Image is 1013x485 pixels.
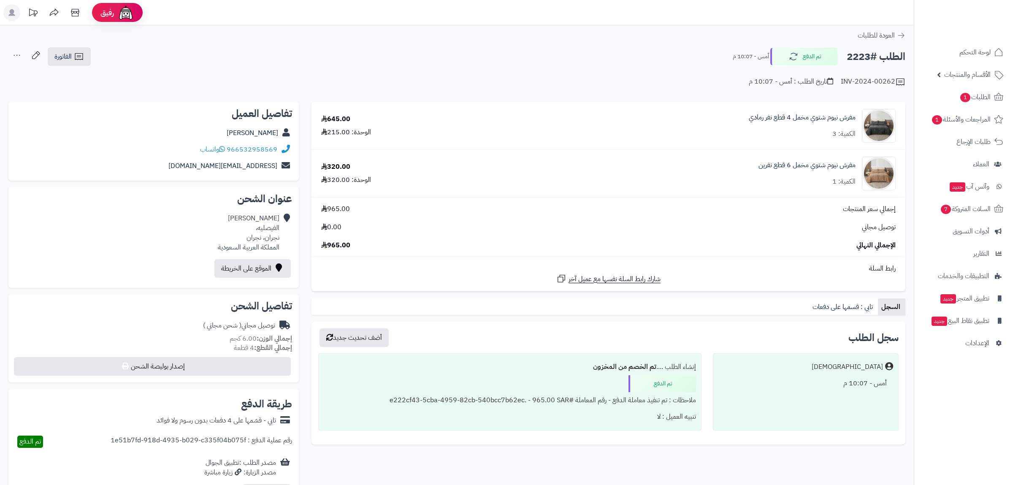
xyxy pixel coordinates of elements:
a: مفرش نيوم شتوي مخمل 6 قطع نفرين [758,160,856,170]
span: الإعدادات [965,337,989,349]
div: رقم عملية الدفع : 1e51b7fd-918d-4935-b029-c335f04b075f [111,436,292,448]
strong: إجمالي الوزن: [257,333,292,344]
a: المراجعات والأسئلة1 [919,109,1008,130]
span: جديد [940,294,956,303]
a: أدوات التسويق [919,221,1008,241]
span: جديد [950,182,965,192]
a: التقارير [919,244,1008,264]
a: طلبات الإرجاع [919,132,1008,152]
div: تم الدفع [628,375,696,392]
span: التقارير [973,248,989,260]
span: السلات المتروكة [940,203,991,215]
small: 4 قطعة [234,343,292,353]
img: 1734001409-110202020136-90x90.jpg [862,157,895,190]
span: التطبيقات والخدمات [938,270,989,282]
img: logo-2.png [956,21,1005,38]
span: طلبات الإرجاع [956,136,991,148]
span: تطبيق نقاط البيع [931,315,989,327]
a: واتساب [200,144,225,154]
span: لوحة التحكم [959,46,991,58]
span: تطبيق المتجر [940,293,989,304]
div: إنشاء الطلب .... [324,359,696,375]
small: أمس - 10:07 م [733,52,769,61]
div: تاريخ الطلب : أمس - 10:07 م [749,77,833,87]
a: الإعدادات [919,333,1008,353]
a: شارك رابط السلة نفسها مع عميل آخر [556,274,661,284]
h2: طريقة الدفع [241,399,292,409]
span: أدوات التسويق [953,225,989,237]
img: ai-face.png [117,4,134,21]
span: العملاء [973,158,989,170]
a: العملاء [919,154,1008,174]
div: مصدر الزيارة: زيارة مباشرة [204,468,276,477]
span: إجمالي سعر المنتجات [843,204,896,214]
a: [EMAIL_ADDRESS][DOMAIN_NAME] [168,161,277,171]
span: الطلبات [959,91,991,103]
div: رابط السلة [315,264,902,274]
span: 1 [960,93,970,102]
span: 1 [932,115,942,125]
span: الإجمالي النهائي [856,241,896,250]
b: تم الخصم من المخزون [593,362,656,372]
a: [PERSON_NAME] [227,128,278,138]
div: [PERSON_NAME] الفيصليه، نجران، نجران المملكة العربية السعودية [218,214,279,252]
div: مصدر الطلب :تطبيق الجوال [204,458,276,477]
a: تابي : قسمها على دفعات [809,298,878,315]
div: الوحدة: 215.00 [321,127,371,137]
a: تطبيق نقاط البيعجديد [919,311,1008,331]
span: تم الدفع [19,436,41,447]
div: 645.00 [321,114,350,124]
span: 965.00 [321,241,350,250]
small: 6.00 كجم [230,333,292,344]
div: 320.00 [321,162,350,172]
a: التطبيقات والخدمات [919,266,1008,286]
div: توصيل مجاني [203,321,275,331]
span: الأقسام والمنتجات [944,69,991,81]
span: ( شحن مجاني ) [203,320,241,331]
strong: إجمالي القطع: [254,343,292,353]
span: المراجعات والأسئلة [931,114,991,125]
a: تطبيق المتجرجديد [919,288,1008,309]
span: 7 [941,205,951,214]
div: تابي - قسّمها على 4 دفعات بدون رسوم ولا فوائد [157,416,276,425]
div: أمس - 10:07 م [718,375,893,392]
a: مفرش نيوم شتوي مخمل 4 قطع نفر رمادي [749,113,856,122]
a: العودة للطلبات [858,30,905,41]
a: الفاتورة [48,47,91,66]
span: 0.00 [321,222,341,232]
div: الوحدة: 320.00 [321,175,371,185]
h2: تفاصيل العميل [15,108,292,119]
h3: سجل الطلب [848,333,899,343]
span: توصيل مجاني [862,222,896,232]
div: ملاحظات : تم تنفيذ معاملة الدفع - رقم المعاملة #e222cf43-5cba-4959-82cb-540bcc7b62ec. - 965.00 SAR [324,392,696,409]
a: وآتس آبجديد [919,176,1008,197]
button: أضف تحديث جديد [320,328,389,347]
span: العودة للطلبات [858,30,895,41]
a: الطلبات1 [919,87,1008,107]
button: تم الدفع [770,48,838,65]
div: الكمية: 1 [832,177,856,187]
span: جديد [932,317,947,326]
div: الكمية: 3 [832,129,856,139]
a: السجل [878,298,905,315]
a: الموقع على الخريطة [214,259,291,278]
span: رفيق [100,8,114,18]
img: 1729757617-1728485072-110201020119-90x90.jpg [862,109,895,143]
span: وآتس آب [949,181,989,192]
h2: الطلب #2223 [847,48,905,65]
span: الفاتورة [54,51,72,62]
a: لوحة التحكم [919,42,1008,62]
a: تحديثات المنصة [22,4,43,23]
div: [DEMOGRAPHIC_DATA] [812,362,883,372]
span: شارك رابط السلة نفسها مع عميل آخر [569,274,661,284]
a: السلات المتروكة7 [919,199,1008,219]
h2: عنوان الشحن [15,194,292,204]
h2: تفاصيل الشحن [15,301,292,311]
div: تنبيه العميل : لا [324,409,696,425]
button: إصدار بوليصة الشحن [14,357,291,376]
div: INV-2024-00262 [841,77,905,87]
a: 966532958569 [227,144,277,154]
span: 965.00 [321,204,350,214]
